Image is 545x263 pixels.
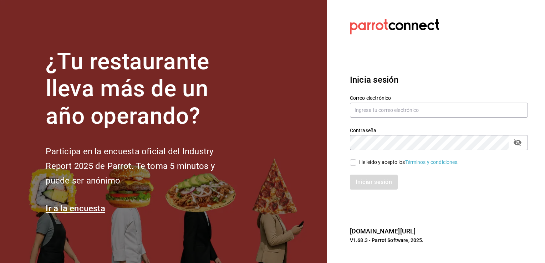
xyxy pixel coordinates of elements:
label: Contraseña [350,128,528,133]
input: Ingresa tu correo electrónico [350,103,528,118]
button: passwordField [511,136,524,149]
h3: Inicia sesión [350,73,528,86]
h2: Participa en la encuesta oficial del Industry Report 2025 de Parrot. Te toma 5 minutos y puede se... [46,144,238,188]
p: V1.68.3 - Parrot Software, 2025. [350,237,528,244]
label: Correo electrónico [350,95,528,100]
h1: ¿Tu restaurante lleva más de un año operando? [46,48,238,130]
a: Ir a la encuesta [46,203,105,213]
a: Términos y condiciones. [405,159,459,165]
div: He leído y acepto los [359,159,459,166]
a: [DOMAIN_NAME][URL] [350,227,416,235]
